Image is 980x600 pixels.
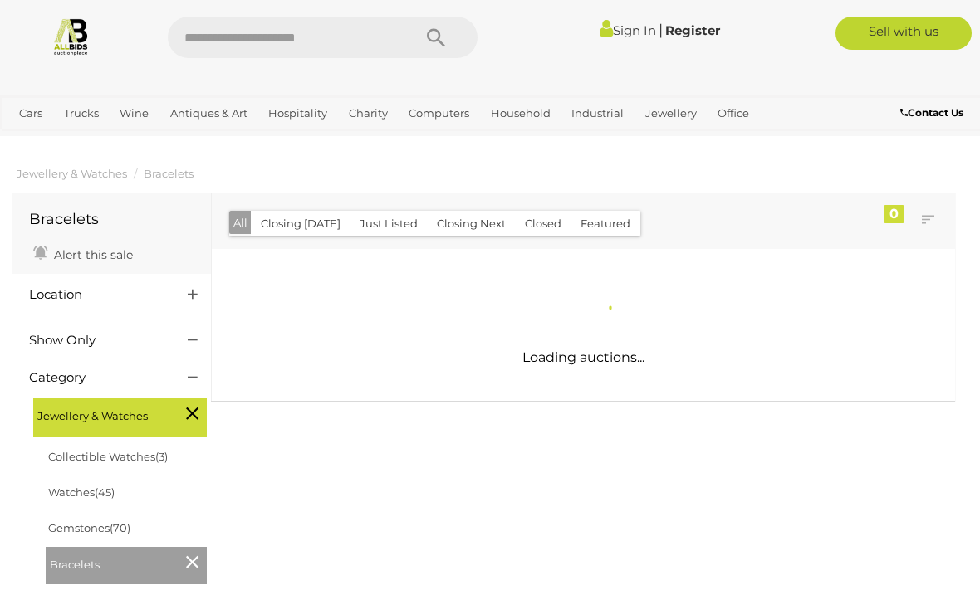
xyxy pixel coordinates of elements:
button: Featured [571,211,640,237]
button: Just Listed [350,211,428,237]
a: Antiques & Art [164,100,254,127]
span: Alert this sale [50,247,133,262]
h4: Show Only [29,334,163,348]
a: Collectible Watches(3) [48,450,168,463]
span: Bracelets [50,551,174,574]
a: Wine [113,100,155,127]
a: Office [711,100,756,127]
button: Closing [DATE] [251,211,350,237]
h4: Category [29,371,163,385]
a: Hospitality [262,100,334,127]
span: (45) [95,485,115,499]
h1: Bracelets [29,212,194,228]
a: Gemstones(70) [48,521,130,534]
a: Watches(45) [48,485,115,499]
div: 0 [884,205,904,223]
a: Household [484,100,557,127]
span: (70) [110,521,130,534]
span: Jewellery & Watches [37,402,162,426]
span: (3) [155,450,168,463]
button: Closing Next [427,211,516,237]
a: Jewellery & Watches [17,167,127,180]
img: Allbids.com.au [51,17,91,56]
a: Cars [12,100,49,127]
a: Trucks [57,100,105,127]
button: Closed [515,211,571,237]
a: Jewellery [639,100,703,127]
h4: Location [29,288,163,302]
a: Contact Us [900,104,968,122]
a: [GEOGRAPHIC_DATA] [68,127,199,154]
a: Sell with us [835,17,972,50]
a: Register [665,22,720,38]
a: Computers [402,100,476,127]
a: Bracelets [144,167,194,180]
a: Industrial [565,100,630,127]
a: Alert this sale [29,241,137,266]
span: | [659,21,663,39]
a: Charity [342,100,394,127]
span: Loading auctions... [522,349,644,365]
a: Sports [12,127,60,154]
button: Search [394,17,478,58]
b: Contact Us [900,106,963,119]
a: Sign In [600,22,656,38]
button: All [229,211,252,235]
